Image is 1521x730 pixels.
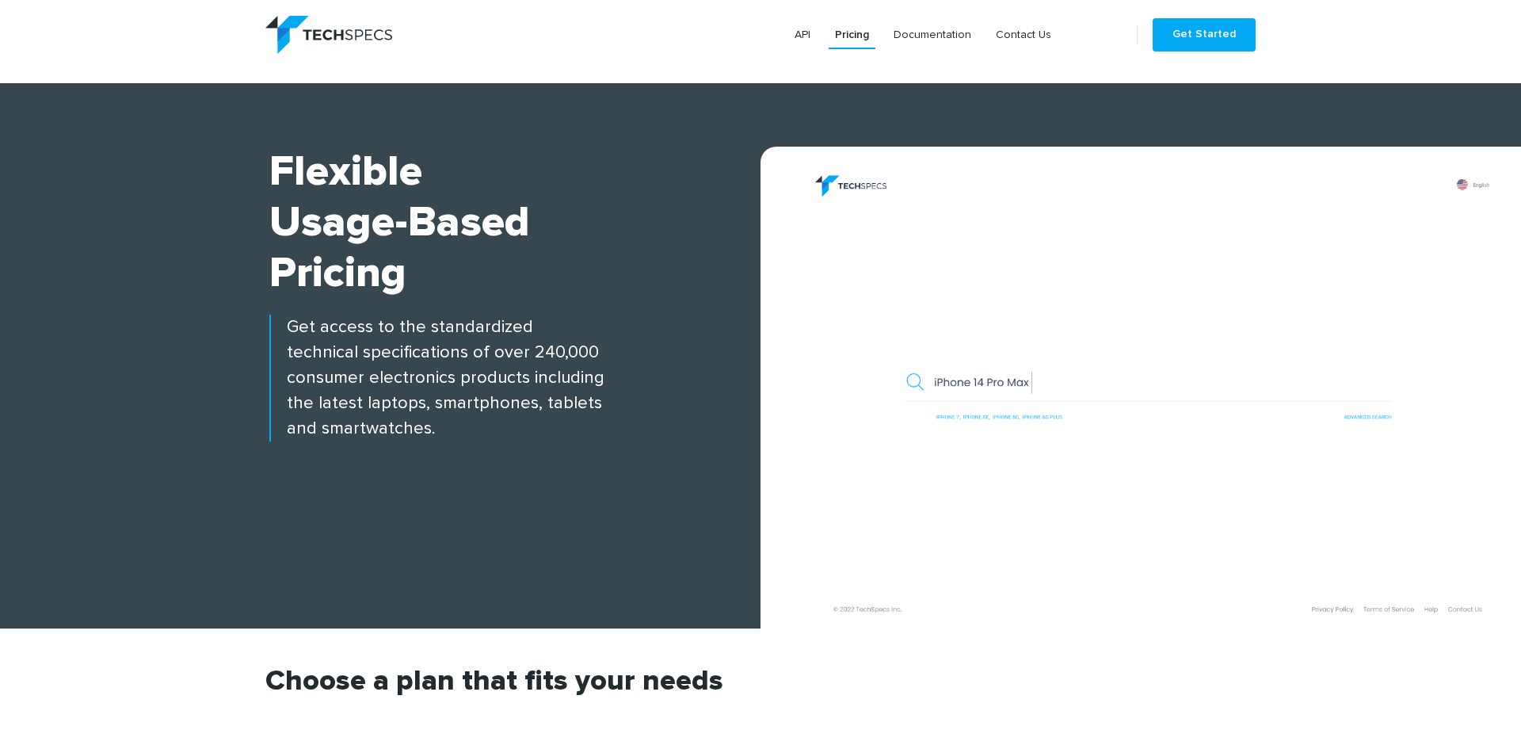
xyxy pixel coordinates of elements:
[269,315,760,441] p: Get access to the standardized technical specifications of over 240,000 consumer electronics prod...
[887,21,978,49] a: Documentation
[1153,18,1256,52] a: Get Started
[776,162,1521,629] img: banner.png
[269,147,760,299] h1: Flexible Usage-based Pricing
[989,21,1058,49] a: Contact Us
[829,21,875,49] a: Pricing
[788,21,817,49] a: API
[265,16,392,54] img: logo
